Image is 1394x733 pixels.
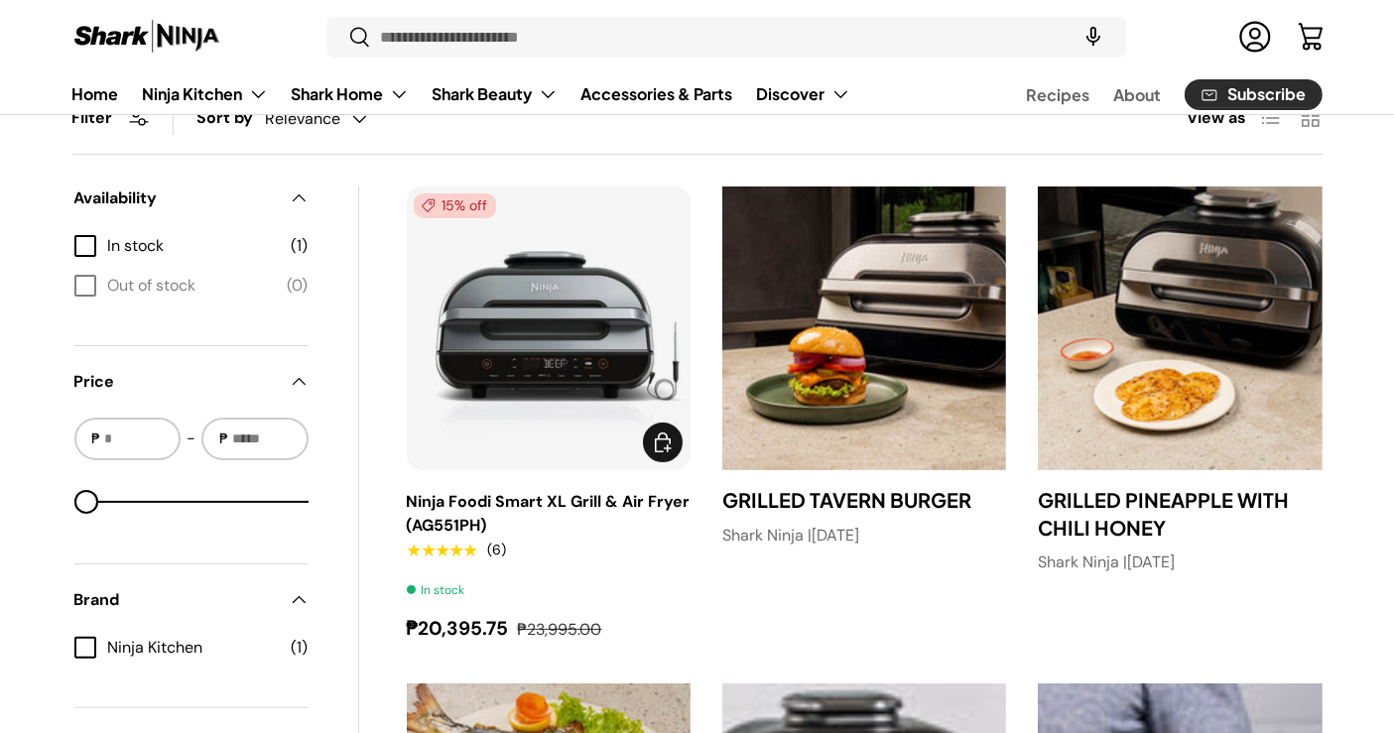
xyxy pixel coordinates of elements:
summary: Ninja Kitchen [131,74,280,114]
span: Out of stock [108,274,276,298]
a: Ninja Foodi Smart XL Grill & Air Fryer (AG551PH) [407,186,691,470]
a: Recipes [1026,75,1089,114]
nav: Secondary [978,74,1323,114]
img: Shark Ninja Philippines [72,18,221,57]
summary: Availability [74,163,309,234]
speech-search-button: Search by voice [1062,16,1125,60]
span: ₱ [217,428,230,449]
a: GRILLED TAVERN BURGER [722,487,971,512]
img: ninja-foodi-smart-xl-grill-and-air-fryer-full-view-shark-ninja-philippines [407,186,691,470]
summary: Shark Home [280,74,421,114]
span: Price [74,370,277,394]
span: Availability [74,186,277,210]
span: Filter [72,107,113,128]
span: (0) [288,274,309,298]
button: Relevance [266,101,407,136]
span: - [187,427,195,450]
span: (1) [292,636,309,660]
span: Relevance [266,109,341,128]
a: Accessories & Parts [581,74,733,113]
span: Ninja Kitchen [108,636,280,660]
a: About [1113,75,1161,114]
label: Sort by [197,106,266,130]
img: https://sharkninja.com.ph/blogs/recipes/grilled-pineapple-with-chili-honey [1038,186,1322,470]
a: Ninja Foodi Smart XL Grill & Air Fryer (AG551PH) [407,491,691,536]
img: https://sharkninja.com.ph/blogs/recipes/grilled-tavern-burger [722,186,1006,470]
summary: Shark Beauty [421,74,570,114]
a: GRILLED PINEAPPLE WITH CHILI HONEY [1038,487,1289,540]
span: Subscribe [1227,87,1306,103]
a: Subscribe [1185,79,1323,110]
span: In stock [108,234,280,258]
span: Brand [74,588,277,612]
summary: Brand [74,564,309,636]
a: Home [72,74,119,113]
span: View as [1188,106,1247,130]
button: Filter [72,107,149,128]
nav: Primary [72,74,850,114]
summary: Price [74,346,309,418]
span: ₱ [90,428,103,449]
span: 15% off [414,193,496,218]
span: (1) [292,234,309,258]
summary: Discover [745,74,862,114]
